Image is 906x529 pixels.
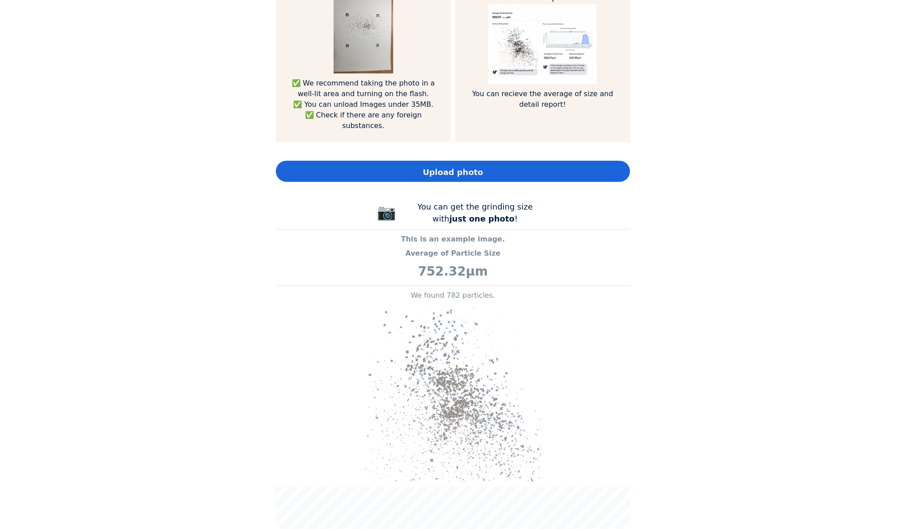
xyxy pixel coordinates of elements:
[364,305,542,482] img: alt
[276,262,630,281] p: 752.32μm
[276,234,630,245] p: This is an example image.
[377,203,396,221] span: 📷
[276,248,630,259] p: Average of Particle Size
[409,201,542,225] div: You can get the grinding size with !
[468,89,617,110] p: You can recieve the average of size and detail report!
[276,290,630,301] p: We found 782 particles.
[488,4,596,84] img: guide
[449,214,515,223] b: just one photo
[289,78,438,131] p: ✅ We recommend taking the photo in a well-lit area and turning on the flash. ✅ You can unload Ima...
[423,166,483,178] span: Upload photo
